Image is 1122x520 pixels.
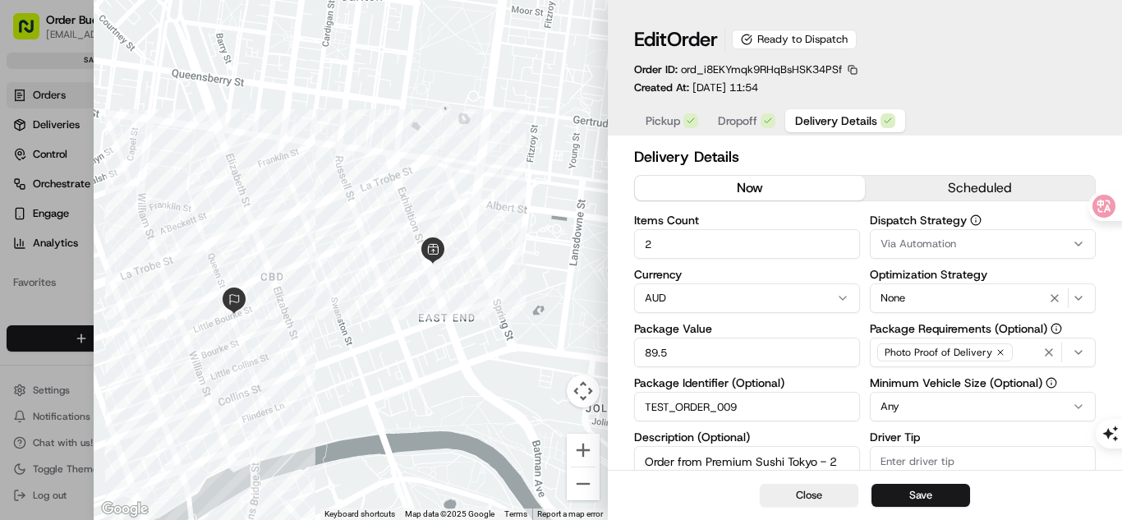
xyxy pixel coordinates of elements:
[16,240,30,253] div: 📗
[635,176,865,200] button: now
[43,106,296,123] input: Got a question? Start typing here...
[881,291,905,306] span: None
[634,338,860,367] input: Enter package value
[634,26,718,53] h1: Edit
[163,278,199,291] span: Pylon
[634,323,860,334] label: Package Value
[1051,323,1062,334] button: Package Requirements (Optional)
[634,81,758,95] p: Created At:
[10,232,132,261] a: 📗Knowledge Base
[139,240,152,253] div: 💻
[667,26,718,53] span: Order
[537,509,603,518] a: Report a map error
[870,446,1096,476] input: Enter driver tip
[567,434,600,467] button: Zoom in
[16,66,299,92] p: Welcome 👋
[634,62,842,77] p: Order ID:
[732,30,857,49] div: Ready to Dispatch
[865,176,1095,200] button: scheduled
[1046,377,1057,389] button: Minimum Vehicle Size (Optional)
[870,269,1096,280] label: Optimization Strategy
[795,113,877,129] span: Delivery Details
[871,484,970,507] button: Save
[56,157,269,173] div: Start new chat
[634,377,860,389] label: Package Identifier (Optional)
[132,232,270,261] a: 💻API Documentation
[279,162,299,182] button: Start new chat
[870,323,1096,334] label: Package Requirements (Optional)
[98,499,152,520] img: Google
[870,338,1096,367] button: Photo Proof of Delivery
[870,283,1096,313] button: None
[634,145,1096,168] h2: Delivery Details
[16,16,49,49] img: Nash
[567,375,600,407] button: Map camera controls
[970,214,982,226] button: Dispatch Strategy
[324,508,395,520] button: Keyboard shortcuts
[885,346,992,359] span: Photo Proof of Delivery
[116,278,199,291] a: Powered byPylon
[16,157,46,186] img: 1736555255976-a54dd68f-1ca7-489b-9aae-adbdc363a1c4
[634,269,860,280] label: Currency
[692,81,758,94] span: [DATE] 11:54
[881,237,956,251] span: Via Automation
[646,113,680,129] span: Pickup
[634,431,860,443] label: Description (Optional)
[405,509,494,518] span: Map data ©2025 Google
[634,392,860,421] input: Enter package identifier
[155,238,264,255] span: API Documentation
[98,499,152,520] a: Open this area in Google Maps (opens a new window)
[681,62,842,76] span: ord_i8EKYmqk9RHqBsHSK34PSf
[56,173,208,186] div: We're available if you need us!
[870,229,1096,259] button: Via Automation
[504,509,527,518] a: Terms (opens in new tab)
[718,113,757,129] span: Dropoff
[567,467,600,500] button: Zoom out
[634,229,860,259] input: Enter items count
[870,377,1096,389] label: Minimum Vehicle Size (Optional)
[870,214,1096,226] label: Dispatch Strategy
[33,238,126,255] span: Knowledge Base
[760,484,858,507] button: Close
[870,431,1096,443] label: Driver Tip
[634,214,860,226] label: Items Count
